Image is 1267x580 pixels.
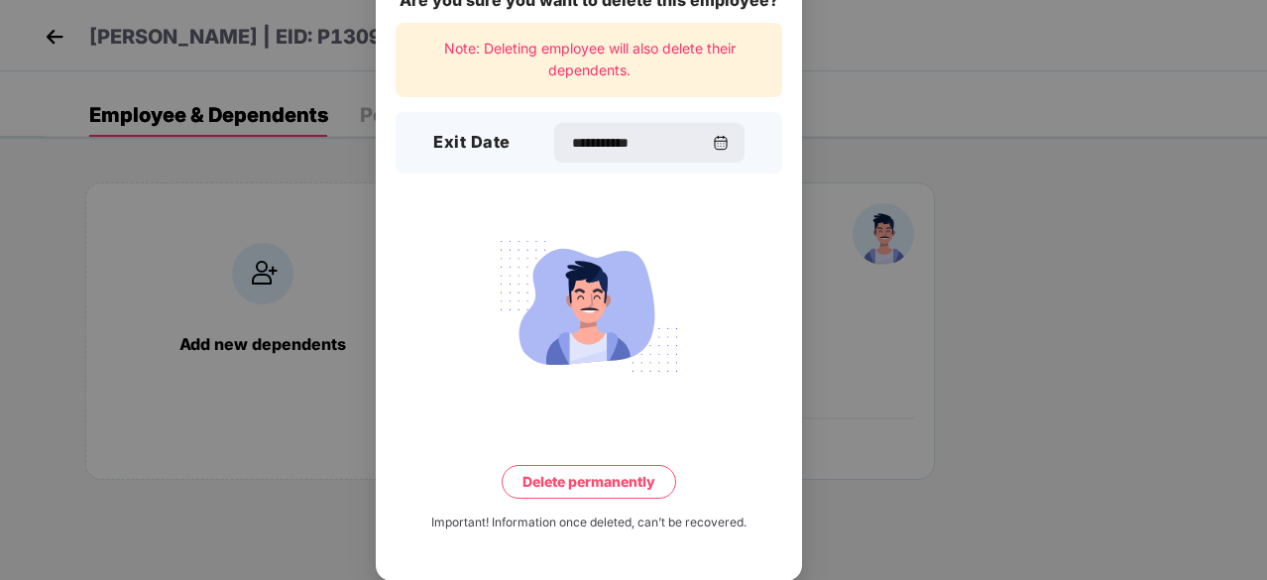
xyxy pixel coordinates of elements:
[431,514,747,532] div: Important! Information once deleted, can’t be recovered.
[713,135,729,151] img: svg+xml;base64,PHN2ZyBpZD0iQ2FsZW5kYXItMzJ4MzIiIHhtbG5zPSJodHRwOi8vd3d3LnczLm9yZy8yMDAwL3N2ZyIgd2...
[396,23,782,97] div: Note: Deleting employee will also delete their dependents.
[502,465,676,499] button: Delete permanently
[478,229,700,384] img: svg+xml;base64,PHN2ZyB4bWxucz0iaHR0cDovL3d3dy53My5vcmcvMjAwMC9zdmciIHdpZHRoPSIyMjQiIGhlaWdodD0iMT...
[433,130,511,156] h3: Exit Date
